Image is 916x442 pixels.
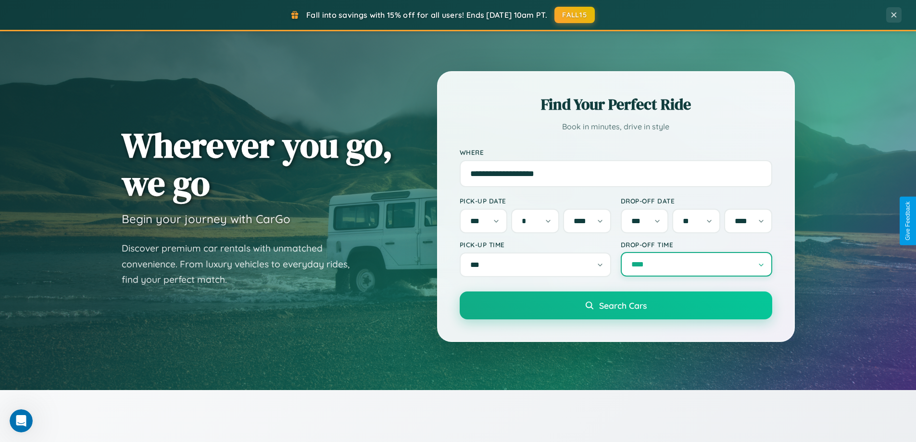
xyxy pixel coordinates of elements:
[621,197,772,205] label: Drop-off Date
[460,94,772,115] h2: Find Your Perfect Ride
[10,409,33,432] iframe: Intercom live chat
[904,202,911,240] div: Give Feedback
[460,197,611,205] label: Pick-up Date
[122,212,290,226] h3: Begin your journey with CarGo
[306,10,547,20] span: Fall into savings with 15% off for all users! Ends [DATE] 10am PT.
[460,148,772,156] label: Where
[122,240,362,288] p: Discover premium car rentals with unmatched convenience. From luxury vehicles to everyday rides, ...
[460,291,772,319] button: Search Cars
[460,120,772,134] p: Book in minutes, drive in style
[460,240,611,249] label: Pick-up Time
[122,126,393,202] h1: Wherever you go, we go
[599,300,647,311] span: Search Cars
[554,7,595,23] button: FALL15
[621,240,772,249] label: Drop-off Time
